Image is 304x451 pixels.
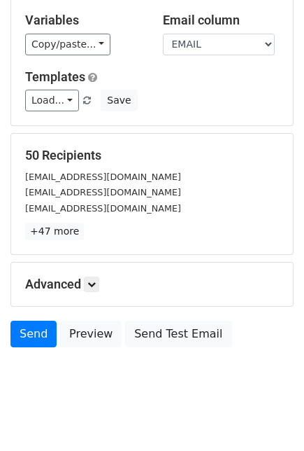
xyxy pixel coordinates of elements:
button: Save [101,90,137,111]
div: Widget de chat [234,384,304,451]
small: [EMAIL_ADDRESS][DOMAIN_NAME] [25,172,181,182]
a: +47 more [25,223,84,240]
h5: Advanced [25,277,279,292]
a: Load... [25,90,79,111]
h5: Email column [163,13,280,28]
a: Preview [60,321,122,347]
small: [EMAIL_ADDRESS][DOMAIN_NAME] [25,203,181,214]
a: Send Test Email [125,321,231,347]
h5: Variables [25,13,142,28]
iframe: Chat Widget [234,384,304,451]
small: [EMAIL_ADDRESS][DOMAIN_NAME] [25,187,181,197]
a: Templates [25,69,85,84]
a: Copy/paste... [25,34,110,55]
h5: 50 Recipients [25,148,279,163]
a: Send [10,321,57,347]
